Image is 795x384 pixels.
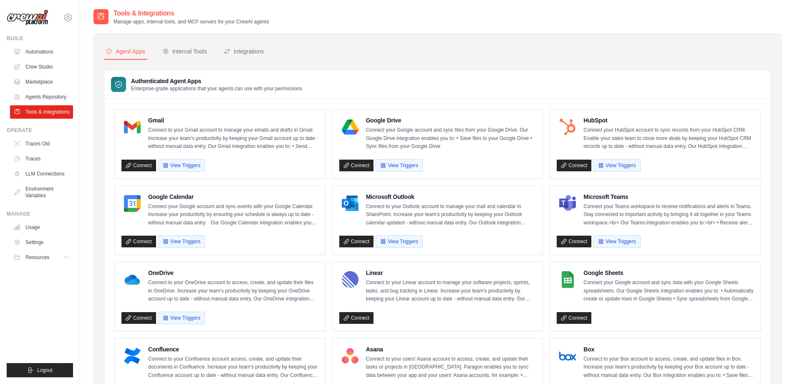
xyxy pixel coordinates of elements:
[148,126,318,151] p: Connect to your Gmail account to manage your emails and drafts in Gmail. Increase your team’s pro...
[131,85,302,92] p: Enterprise-grade applications that your agents can use with your permissions
[583,193,754,201] h4: Microsoft Teams
[124,195,141,212] img: Google Calendar Logo
[366,116,536,125] h4: Google Drive
[366,279,536,303] p: Connect to your Linear account to manage your software projects, sprints, tasks, and bug tracking...
[7,127,73,134] div: Operate
[148,193,318,201] h4: Google Calendar
[148,355,318,380] p: Connect to your Confluence account access, create, and update their documents in Confluence. Incr...
[106,47,146,56] div: Agent Apps
[366,193,536,201] h4: Microsoft Outlook
[366,203,536,227] p: Connect to your Outlook account to manage your mail and calendar in SharePoint. Increase your tea...
[124,348,141,364] img: Confluence Logo
[7,363,73,377] button: Logout
[376,235,422,248] button: View Triggers
[148,345,318,353] h4: Confluence
[583,116,754,125] h4: HubSpot
[342,195,358,212] img: Microsoft Outlook Logo
[148,269,318,277] h4: OneDrive
[557,236,591,247] a: Connect
[121,160,156,171] a: Connect
[104,44,147,60] button: Agent Apps
[366,126,536,151] p: Connect your Google account and sync files from your Google Drive. Our Google Drive integration e...
[559,119,576,135] img: HubSpot Logo
[158,312,205,324] button: View Triggers
[114,8,269,18] h2: Tools & Integrations
[10,75,73,89] a: Marketplace
[7,35,73,42] div: Build
[10,152,73,165] a: Traces
[583,345,754,353] h4: Box
[559,195,576,212] img: Microsoft Teams Logo
[7,10,48,26] img: Logo
[158,159,205,172] button: View Triggers
[376,159,422,172] button: View Triggers
[224,47,264,56] div: Integrations
[158,235,205,248] button: View Triggers
[121,312,156,324] a: Connect
[557,312,591,324] a: Connect
[342,271,358,288] img: Linear Logo
[114,18,269,25] p: Manage apps, internal tools, and MCP servers for your CrewAI agents
[583,279,754,303] p: Connect your Google account and sync data with your Google Sheets spreadsheets. Our Google Sheets...
[366,269,536,277] h4: Linear
[583,126,754,151] p: Connect your HubSpot account to sync records from your HubSpot CRM. Enable your sales team to clo...
[10,90,73,104] a: Agents Repository
[148,203,318,227] p: Connect your Google account and sync events with your Google Calendar. Increase your productivity...
[124,271,141,288] img: OneDrive Logo
[121,236,156,247] a: Connect
[593,235,640,248] button: View Triggers
[148,279,318,303] p: Connect to your OneDrive account to access, create, and update their files in OneDrive. Increase ...
[25,254,49,261] span: Resources
[583,203,754,227] p: Connect your Teams workspace to receive notifications and alerts in Teams. Stay connected to impo...
[162,47,207,56] div: Internal Tools
[10,60,73,74] a: Crew Studio
[339,312,374,324] a: Connect
[559,348,576,364] img: Box Logo
[161,44,209,60] button: Internal Tools
[366,345,536,353] h4: Asana
[593,159,640,172] button: View Triggers
[342,119,358,135] img: Google Drive Logo
[366,355,536,380] p: Connect to your users’ Asana account to access, create, and update their tasks or projects in [GE...
[583,269,754,277] h4: Google Sheets
[583,355,754,380] p: Connect to your Box account to access, create, and update files in Box. Increase your team’s prod...
[148,116,318,125] h4: Gmail
[10,182,73,202] a: Environment Variables
[37,367,53,374] span: Logout
[559,271,576,288] img: Google Sheets Logo
[10,105,73,119] a: Tools & Integrations
[7,211,73,217] div: Manage
[131,77,302,85] h3: Authenticated Agent Apps
[339,236,374,247] a: Connect
[222,44,266,60] button: Integrations
[339,160,374,171] a: Connect
[10,236,73,249] a: Settings
[342,348,358,364] img: Asana Logo
[10,167,73,181] a: LLM Connections
[557,160,591,171] a: Connect
[10,221,73,234] a: Usage
[10,137,73,150] a: Traces Old
[10,251,73,264] button: Resources
[124,119,141,135] img: Gmail Logo
[10,45,73,58] a: Automations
